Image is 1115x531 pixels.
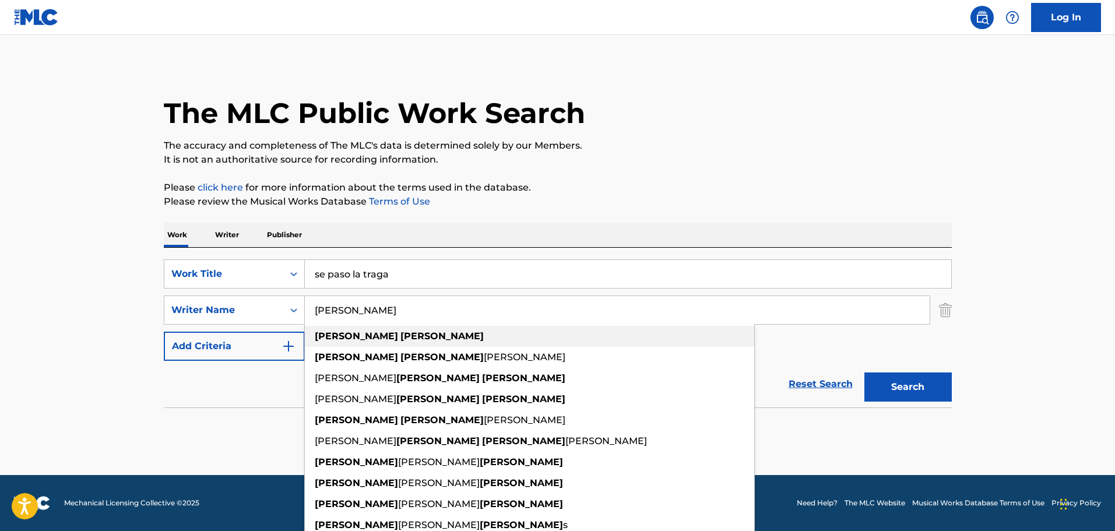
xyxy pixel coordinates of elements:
[315,393,396,405] span: [PERSON_NAME]
[315,330,398,342] strong: [PERSON_NAME]
[164,96,585,131] h1: The MLC Public Work Search
[975,10,989,24] img: search
[482,435,565,446] strong: [PERSON_NAME]
[912,498,1044,508] a: Musical Works Database Terms of Use
[1057,475,1115,531] iframe: Chat Widget
[864,372,952,402] button: Search
[164,181,952,195] p: Please for more information about the terms used in the database.
[315,372,396,384] span: [PERSON_NAME]
[64,498,199,508] span: Mechanical Licensing Collective © 2025
[212,223,242,247] p: Writer
[1051,498,1101,508] a: Privacy Policy
[1060,487,1067,522] div: Arrastrar
[398,456,480,467] span: [PERSON_NAME]
[263,223,305,247] p: Publisher
[482,393,565,405] strong: [PERSON_NAME]
[482,372,565,384] strong: [PERSON_NAME]
[1001,6,1024,29] div: Help
[939,296,952,325] img: Delete Criterion
[396,393,480,405] strong: [PERSON_NAME]
[1031,3,1101,32] a: Log In
[315,519,398,530] strong: [PERSON_NAME]
[970,6,994,29] a: Public Search
[484,351,565,363] span: [PERSON_NAME]
[14,496,50,510] img: logo
[400,414,484,425] strong: [PERSON_NAME]
[164,223,191,247] p: Work
[367,196,430,207] a: Terms of Use
[480,456,563,467] strong: [PERSON_NAME]
[398,477,480,488] span: [PERSON_NAME]
[315,351,398,363] strong: [PERSON_NAME]
[171,303,276,317] div: Writer Name
[164,139,952,153] p: The accuracy and completeness of The MLC's data is determined solely by our Members.
[164,153,952,167] p: It is not an authoritative source for recording information.
[315,414,398,425] strong: [PERSON_NAME]
[797,498,838,508] a: Need Help?
[484,414,565,425] span: [PERSON_NAME]
[563,519,568,530] span: s
[1057,475,1115,531] div: Widget de chat
[398,498,480,509] span: [PERSON_NAME]
[480,519,563,530] strong: [PERSON_NAME]
[400,351,484,363] strong: [PERSON_NAME]
[171,267,276,281] div: Work Title
[315,498,398,509] strong: [PERSON_NAME]
[480,477,563,488] strong: [PERSON_NAME]
[398,519,480,530] span: [PERSON_NAME]
[783,371,859,397] a: Reset Search
[396,372,480,384] strong: [PERSON_NAME]
[845,498,905,508] a: The MLC Website
[198,182,243,193] a: click here
[565,435,647,446] span: [PERSON_NAME]
[315,456,398,467] strong: [PERSON_NAME]
[315,435,396,446] span: [PERSON_NAME]
[315,477,398,488] strong: [PERSON_NAME]
[1005,10,1019,24] img: help
[164,259,952,407] form: Search Form
[14,9,59,26] img: MLC Logo
[396,435,480,446] strong: [PERSON_NAME]
[282,339,296,353] img: 9d2ae6d4665cec9f34b9.svg
[400,330,484,342] strong: [PERSON_NAME]
[480,498,563,509] strong: [PERSON_NAME]
[164,195,952,209] p: Please review the Musical Works Database
[164,332,305,361] button: Add Criteria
